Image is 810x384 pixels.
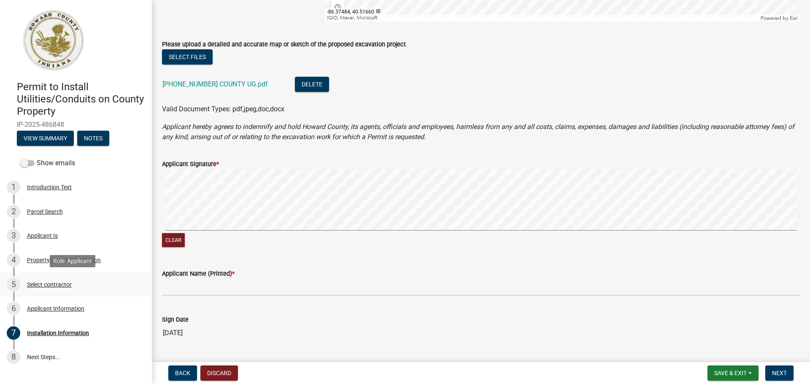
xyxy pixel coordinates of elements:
[27,184,72,190] div: Introduction Text
[27,209,63,215] div: Parcel Search
[7,350,20,364] div: 8
[162,105,284,113] span: Valid Document Types: pdf,jpeg,doc,docx
[325,15,759,21] div: IGIO, Maxar, Microsoft
[162,271,235,277] label: Applicant Name (Printed)
[17,81,145,117] h4: Permit to Install Utilities/Conduits on County Property
[27,282,72,287] div: Select contractor
[772,370,787,376] span: Next
[27,233,58,239] div: Applicant Is
[162,317,189,323] label: Sign Date
[162,80,268,88] a: [PHONE_NUMBER] COUNTY UG.pdf
[7,302,20,315] div: 6
[7,253,20,267] div: 4
[7,180,20,194] div: 1
[7,205,20,218] div: 2
[17,131,74,146] button: View Summary
[162,49,213,64] button: Select files
[162,233,185,247] button: Clear
[77,136,109,142] wm-modal-confirm: Notes
[295,77,329,92] button: Delete
[707,365,759,381] button: Save & Exit
[759,15,800,21] div: Powered by
[77,131,109,146] button: Notes
[200,365,238,381] button: Discard
[168,365,197,381] button: Back
[765,365,794,381] button: Next
[17,121,135,129] span: IP-2025-486848
[17,136,74,142] wm-modal-confirm: Summary
[20,158,75,168] label: Show emails
[17,9,89,72] img: Howard County, Indiana
[790,15,798,21] a: Esri
[162,42,406,48] label: Please upload a detailed and accurate map or sketch of the proposed excavation project
[27,330,89,336] div: Installation Information
[7,278,20,291] div: 5
[50,255,95,267] div: Role: Applicant
[175,370,190,376] span: Back
[295,81,329,89] wm-modal-confirm: Delete Document
[162,161,219,167] label: Applicant Signature
[714,370,747,376] span: Save & Exit
[162,123,794,141] i: Applicant hereby agrees to indemnify and hold Howard County, its agents, officials and employees,...
[27,306,84,311] div: Applicant Information
[7,229,20,242] div: 3
[7,326,20,340] div: 7
[27,257,101,263] div: Property Owner Information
